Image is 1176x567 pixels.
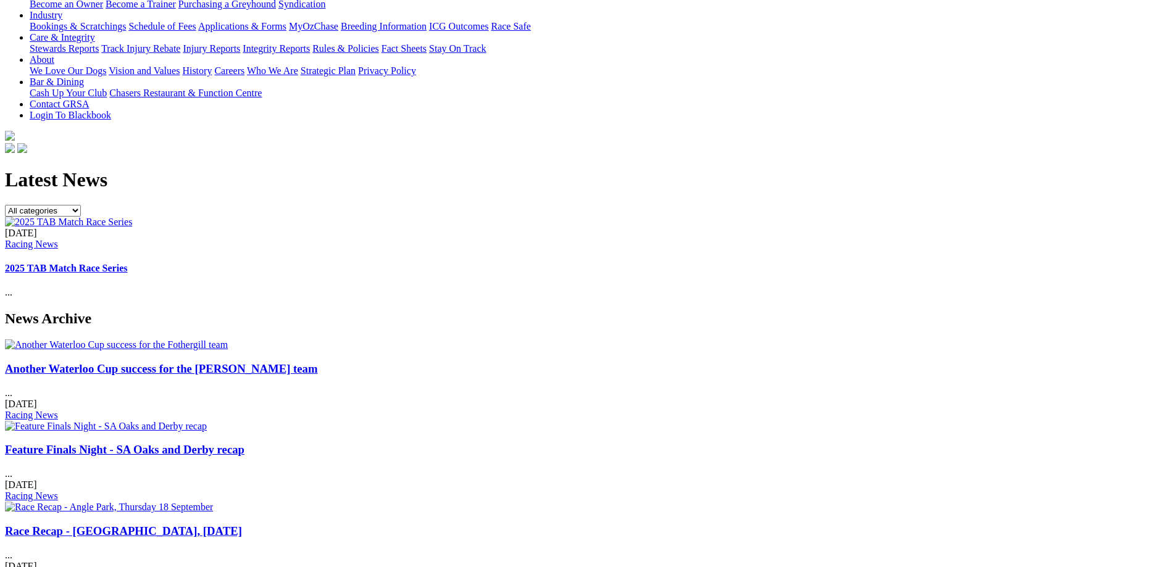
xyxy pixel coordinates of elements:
a: Breeding Information [341,21,427,31]
a: Bookings & Scratchings [30,21,126,31]
img: logo-grsa-white.png [5,131,15,141]
a: Schedule of Fees [128,21,196,31]
h2: News Archive [5,310,1171,327]
a: Integrity Reports [243,43,310,54]
div: ... [5,228,1171,299]
a: Applications & Forms [198,21,286,31]
a: Fact Sheets [382,43,427,54]
a: ICG Outcomes [429,21,488,31]
a: Privacy Policy [358,65,416,76]
span: [DATE] [5,228,37,238]
a: Racing News [5,490,58,501]
a: Industry [30,10,62,20]
a: Stewards Reports [30,43,99,54]
div: Bar & Dining [30,88,1171,99]
img: twitter.svg [17,143,27,153]
div: Care & Integrity [30,43,1171,54]
a: About [30,54,54,65]
a: We Love Our Dogs [30,65,106,76]
a: Stay On Track [429,43,486,54]
a: 2025 TAB Match Race Series [5,263,127,273]
a: Another Waterloo Cup success for the [PERSON_NAME] team [5,362,318,375]
a: Racing News [5,239,58,249]
div: Industry [30,21,1171,32]
a: Bar & Dining [30,77,84,87]
img: 2025 TAB Match Race Series [5,217,132,228]
a: Feature Finals Night - SA Oaks and Derby recap [5,443,244,456]
div: About [30,65,1171,77]
a: Chasers Restaurant & Function Centre [109,88,262,98]
a: Vision and Values [109,65,180,76]
a: Contact GRSA [30,99,89,109]
span: [DATE] [5,399,37,409]
img: facebook.svg [5,143,15,153]
a: Track Injury Rebate [101,43,180,54]
a: Login To Blackbook [30,110,111,120]
img: Race Recap - Angle Park, Thursday 18 September [5,502,213,513]
span: [DATE] [5,479,37,490]
a: MyOzChase [289,21,338,31]
a: Racing News [5,410,58,420]
a: History [182,65,212,76]
a: Strategic Plan [301,65,356,76]
div: ... [5,443,1171,502]
a: Care & Integrity [30,32,95,43]
a: Rules & Policies [312,43,379,54]
a: Race Recap - [GEOGRAPHIC_DATA], [DATE] [5,524,242,537]
a: Injury Reports [183,43,240,54]
div: ... [5,362,1171,421]
img: Feature Finals Night - SA Oaks and Derby recap [5,421,207,432]
h1: Latest News [5,168,1171,191]
a: Who We Are [247,65,298,76]
a: Race Safe [491,21,530,31]
img: Another Waterloo Cup success for the Fothergill team [5,339,228,350]
a: Cash Up Your Club [30,88,107,98]
a: Careers [214,65,244,76]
